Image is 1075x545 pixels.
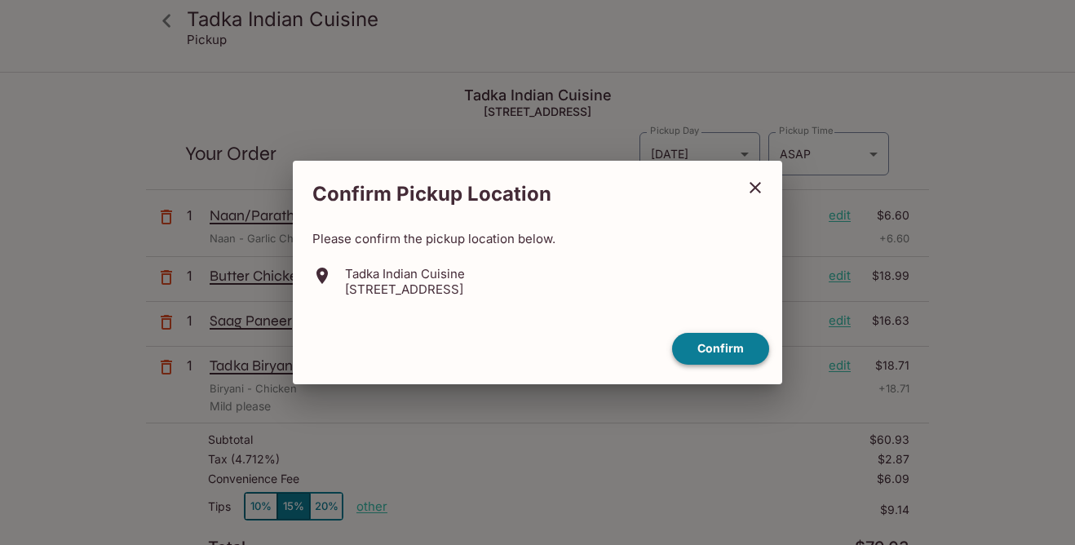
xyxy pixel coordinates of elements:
p: [STREET_ADDRESS] [345,281,465,297]
p: Tadka Indian Cuisine [345,266,465,281]
p: Please confirm the pickup location below. [312,231,763,246]
button: close [735,167,776,208]
h2: Confirm Pickup Location [293,174,735,215]
button: confirm [672,333,769,365]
